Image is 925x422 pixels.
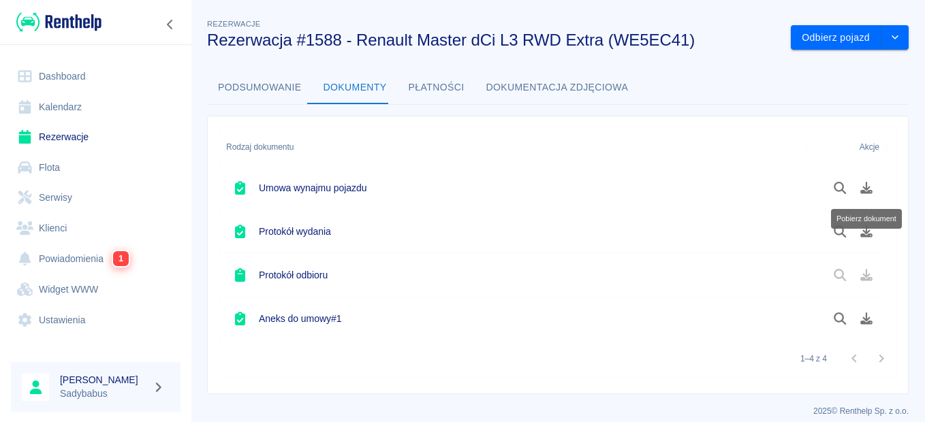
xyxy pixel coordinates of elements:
[259,225,331,238] h6: Protokół wydania
[881,25,909,50] button: drop-down
[207,405,909,417] p: 2025 © Renthelp Sp. z o.o.
[219,128,806,166] div: Rodzaj dokumentu
[259,181,366,195] h6: Umowa wynajmu pojazdu
[398,71,475,104] button: Płatności
[827,220,853,243] button: Podgląd dokumentu
[207,71,313,104] button: Podsumowanie
[160,16,181,33] button: Zwiń nawigację
[113,251,129,267] span: 1
[11,92,181,123] a: Kalendarz
[11,213,181,244] a: Klienci
[853,220,880,243] button: Pobierz dokument
[11,305,181,336] a: Ustawienia
[791,25,881,50] button: Odbierz pojazd
[226,128,294,166] div: Rodzaj dokumentu
[11,152,181,183] a: Flota
[259,312,341,325] h6: Aneks do umowy #1
[16,11,101,33] img: Renthelp logo
[313,71,398,104] button: Dokumenty
[60,387,147,401] p: Sadybabus
[475,71,640,104] button: Dokumentacja zdjęciowa
[853,307,880,330] button: Pobierz dokument
[11,11,101,33] a: Renthelp logo
[11,182,181,213] a: Serwisy
[207,20,260,28] span: Rezerwacje
[806,128,886,166] div: Akcje
[207,31,780,50] h3: Rezerwacja #1588 - Renault Master dCi L3 RWD Extra (WE5EC41)
[11,61,181,92] a: Dashboard
[11,122,181,152] a: Rezerwacje
[827,307,853,330] button: Podgląd dokumentu
[60,373,147,387] h6: [PERSON_NAME]
[800,353,827,365] p: 1–4 z 4
[11,243,181,274] a: Powiadomienia1
[860,128,879,166] div: Akcje
[831,209,902,229] div: Pobierz dokument
[827,176,853,199] button: Podgląd dokumentu
[11,274,181,305] a: Widget WWW
[259,268,328,282] h6: Protokół odbioru
[853,176,880,199] button: Pobierz dokument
